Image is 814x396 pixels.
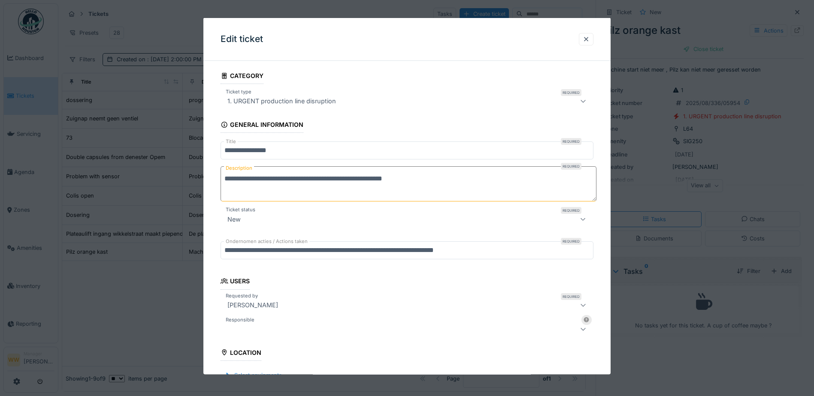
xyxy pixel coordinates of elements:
[224,206,257,213] label: Ticket status
[224,300,281,310] div: [PERSON_NAME]
[224,214,244,224] div: New
[221,275,250,289] div: Users
[224,316,256,323] label: Responsible
[224,138,238,145] label: Title
[561,293,581,300] div: Required
[224,163,254,174] label: Description
[224,88,253,96] label: Ticket type
[224,96,339,106] div: 1. URGENT production line disruption
[224,238,309,245] label: Ondernomen acties / Actions taken
[561,89,581,96] div: Required
[561,238,581,245] div: Required
[221,69,263,84] div: Category
[224,292,260,299] label: Requested by
[221,346,261,360] div: Location
[561,207,581,214] div: Required
[561,138,581,145] div: Required
[221,34,263,45] h3: Edit ticket
[221,369,285,381] div: Select equipments
[221,118,303,133] div: General information
[561,163,581,170] div: Required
